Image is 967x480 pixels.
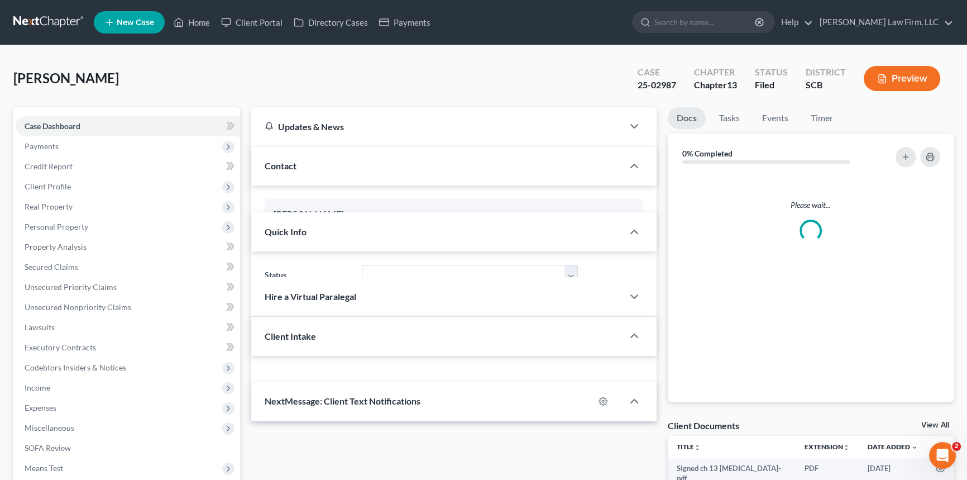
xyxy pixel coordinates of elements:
span: Unsecured Priority Claims [25,282,117,292]
div: Status [755,66,788,79]
span: Client Intake [265,331,316,341]
input: Search by name... [654,12,757,32]
a: Unsecured Nonpriority Claims [16,297,240,317]
p: Please wait... [677,199,945,211]
span: Unsecured Nonpriority Claims [25,302,131,312]
span: Contact [265,160,296,171]
a: Property Analysis [16,237,240,257]
span: Client Profile [25,182,71,191]
span: Executory Contracts [25,343,96,352]
span: NextMessage: Client Text Notifications [265,396,420,406]
a: Credit Report [16,156,240,177]
label: Status [259,265,356,287]
a: Timer [802,107,842,129]
a: Extensionunfold_more [805,443,850,451]
span: 13 [727,79,737,90]
a: Unsecured Priority Claims [16,277,240,297]
span: Income [25,383,50,392]
a: Tasks [710,107,749,129]
a: View All [921,421,949,429]
a: [PERSON_NAME] Law Firm, LLC [814,12,953,32]
div: [PERSON_NAME] [274,208,634,221]
span: Case Dashboard [25,121,80,131]
div: Updates & News [265,121,610,132]
a: Titleunfold_more [677,443,701,451]
iframe: Intercom live chat [929,442,956,469]
a: Home [168,12,216,32]
span: Codebtors Insiders & Notices [25,363,126,372]
span: Miscellaneous [25,423,74,433]
div: Chapter [694,79,737,92]
span: Real Property [25,202,73,211]
a: Secured Claims [16,257,240,277]
a: Date Added expand_more [868,443,918,451]
i: unfold_more [843,444,850,451]
a: Docs [668,107,706,129]
span: Property Analysis [25,242,87,251]
span: Means Test [25,463,63,473]
a: Directory Cases [288,12,374,32]
span: SOFA Review [25,443,71,453]
div: Case [638,66,676,79]
span: Expenses [25,403,56,412]
a: Payments [374,12,436,32]
span: Credit Report [25,161,73,171]
div: Client Documents [668,420,739,431]
span: Payments [25,141,59,151]
button: Preview [864,66,940,91]
span: New Case [117,18,154,27]
strong: 0% Completed [682,149,733,158]
div: SCB [806,79,846,92]
span: Lawsuits [25,322,55,332]
i: expand_more [911,444,918,451]
span: [PERSON_NAME] [13,70,119,86]
a: Lawsuits [16,317,240,338]
a: Events [753,107,797,129]
div: 25-02987 [638,79,676,92]
span: Personal Property [25,222,88,231]
a: Executory Contracts [16,338,240,358]
a: SOFA Review [16,438,240,458]
a: Help [775,12,813,32]
a: Client Portal [216,12,288,32]
span: Hire a Virtual Paralegal [265,291,356,302]
div: District [806,66,846,79]
div: Chapter [694,66,737,79]
div: Filed [755,79,788,92]
span: Secured Claims [25,262,78,272]
a: Case Dashboard [16,116,240,136]
span: Quick Info [265,226,307,237]
i: unfold_more [694,444,701,451]
span: 2 [952,442,961,451]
